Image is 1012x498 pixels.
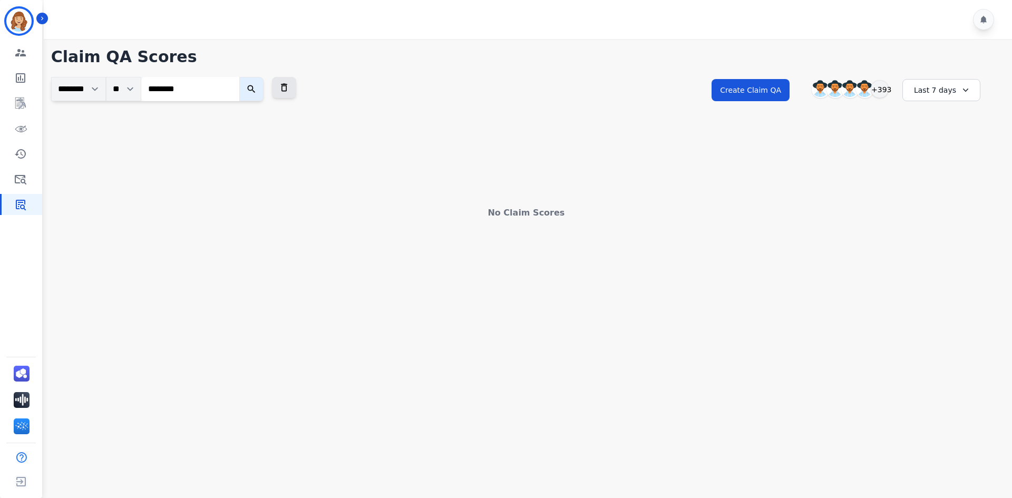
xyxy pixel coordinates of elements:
h1: Claim QA Scores [51,47,1001,66]
button: Create Claim QA [712,79,790,101]
div: No Claim Scores [51,207,1001,219]
div: Last 7 days [902,79,980,101]
div: +393 [871,80,889,98]
img: Bordered avatar [6,8,32,34]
